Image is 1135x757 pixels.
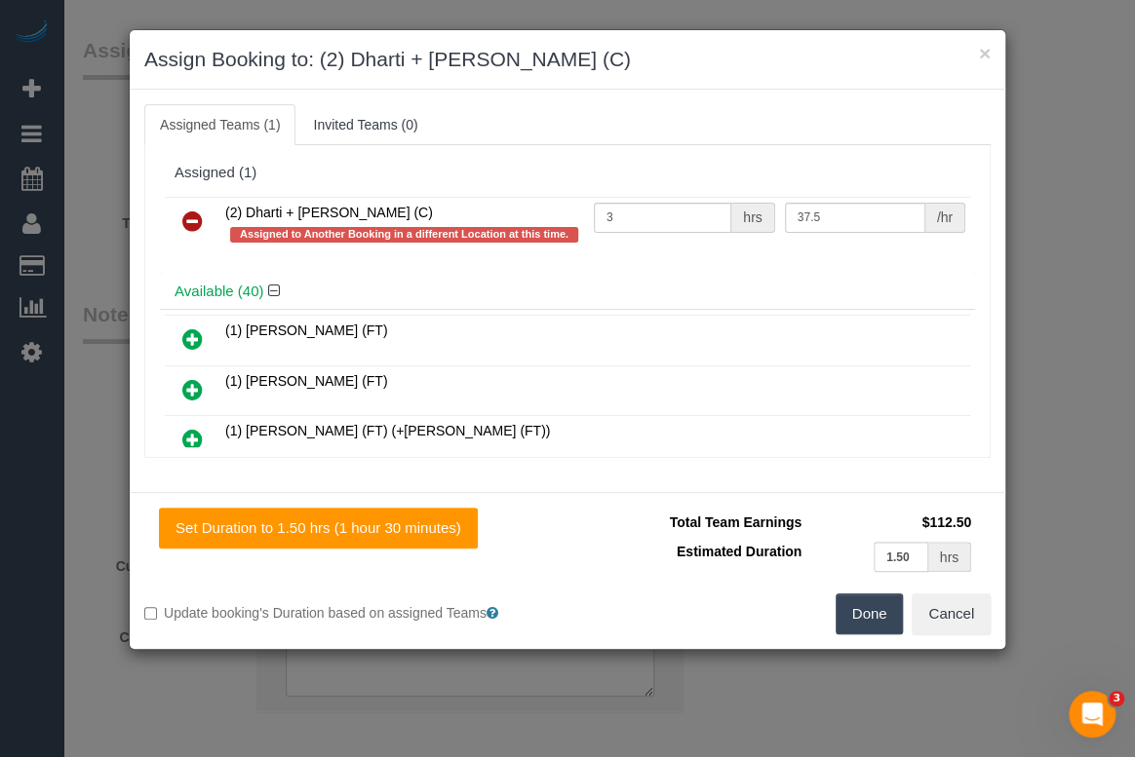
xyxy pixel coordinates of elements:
span: (2) Dharti + [PERSON_NAME] (C) [225,205,433,220]
a: Invited Teams (0) [297,104,433,145]
button: Cancel [912,593,991,634]
span: Estimated Duration [677,544,802,559]
input: Update booking's Duration based on assigned Teams [144,607,157,620]
h4: Available (40) [175,284,960,300]
td: Total Team Earnings [582,508,806,537]
h3: Assign Booking to: (2) Dharti + [PERSON_NAME] (C) [144,45,991,74]
span: (1) [PERSON_NAME] (FT) (+[PERSON_NAME] (FT)) [225,423,550,438]
span: Assigned to Another Booking in a different Location at this time. [230,227,578,243]
td: $112.50 [806,508,976,537]
span: (1) [PERSON_NAME] (FT) [225,373,387,389]
button: × [979,43,991,63]
button: Set Duration to 1.50 hrs (1 hour 30 minutes) [159,508,478,549]
div: hrs [731,203,774,233]
span: 3 [1109,691,1124,706]
div: /hr [925,203,965,233]
label: Update booking's Duration based on assigned Teams [144,603,553,623]
iframe: Intercom live chat [1069,691,1115,738]
div: Assigned (1) [175,165,960,181]
span: (1) [PERSON_NAME] (FT) [225,322,387,338]
button: Done [836,593,904,634]
a: Assigned Teams (1) [144,104,295,145]
div: hrs [928,542,971,572]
